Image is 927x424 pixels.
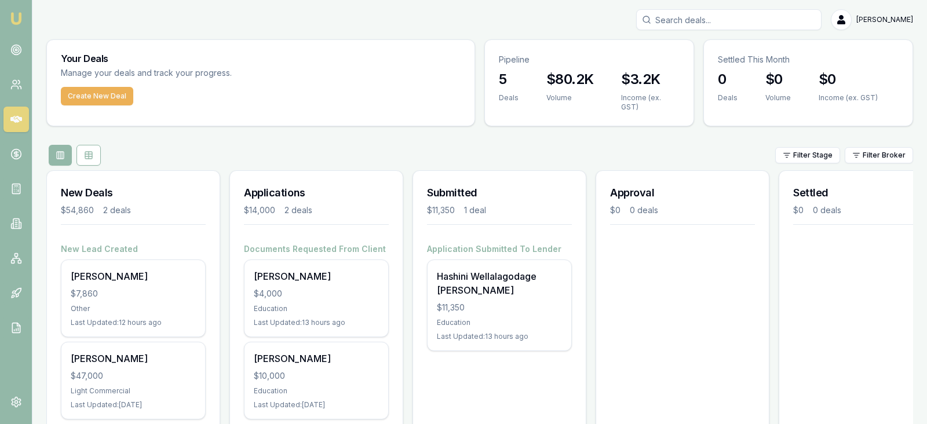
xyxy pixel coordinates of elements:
[499,70,519,89] h3: 5
[71,386,196,396] div: Light Commercial
[437,302,562,313] div: $11,350
[793,151,833,160] span: Filter Stage
[437,318,562,327] div: Education
[610,185,755,201] h3: Approval
[813,204,841,216] div: 0 deals
[427,185,572,201] h3: Submitted
[636,9,822,30] input: Search deals
[254,269,379,283] div: [PERSON_NAME]
[765,93,791,103] div: Volume
[71,269,196,283] div: [PERSON_NAME]
[718,54,899,65] p: Settled This Month
[61,185,206,201] h3: New Deals
[464,204,486,216] div: 1 deal
[71,400,196,410] div: Last Updated: [DATE]
[254,318,379,327] div: Last Updated: 13 hours ago
[9,12,23,25] img: emu-icon-u.png
[437,269,562,297] div: Hashini Wellalagodage [PERSON_NAME]
[61,87,133,105] button: Create New Deal
[793,204,804,216] div: $0
[546,70,593,89] h3: $80.2K
[254,386,379,396] div: Education
[71,352,196,365] div: [PERSON_NAME]
[244,243,389,255] h4: Documents Requested From Client
[546,93,593,103] div: Volume
[61,204,94,216] div: $54,860
[845,147,913,163] button: Filter Broker
[819,93,878,103] div: Income (ex. GST)
[71,370,196,382] div: $47,000
[819,70,878,89] h3: $0
[621,70,680,89] h3: $3.2K
[718,93,738,103] div: Deals
[254,288,379,299] div: $4,000
[499,54,680,65] p: Pipeline
[61,243,206,255] h4: New Lead Created
[71,318,196,327] div: Last Updated: 12 hours ago
[427,204,455,216] div: $11,350
[61,54,461,63] h3: Your Deals
[765,70,791,89] h3: $0
[61,67,357,80] p: Manage your deals and track your progress.
[244,185,389,201] h3: Applications
[621,93,680,112] div: Income (ex. GST)
[437,332,562,341] div: Last Updated: 13 hours ago
[610,204,621,216] div: $0
[863,151,906,160] span: Filter Broker
[254,352,379,365] div: [PERSON_NAME]
[427,243,572,255] h4: Application Submitted To Lender
[718,70,738,89] h3: 0
[103,204,131,216] div: 2 deals
[856,15,913,24] span: [PERSON_NAME]
[284,204,312,216] div: 2 deals
[244,204,275,216] div: $14,000
[254,400,379,410] div: Last Updated: [DATE]
[254,370,379,382] div: $10,000
[71,304,196,313] div: Other
[499,93,519,103] div: Deals
[775,147,840,163] button: Filter Stage
[254,304,379,313] div: Education
[630,204,658,216] div: 0 deals
[71,288,196,299] div: $7,860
